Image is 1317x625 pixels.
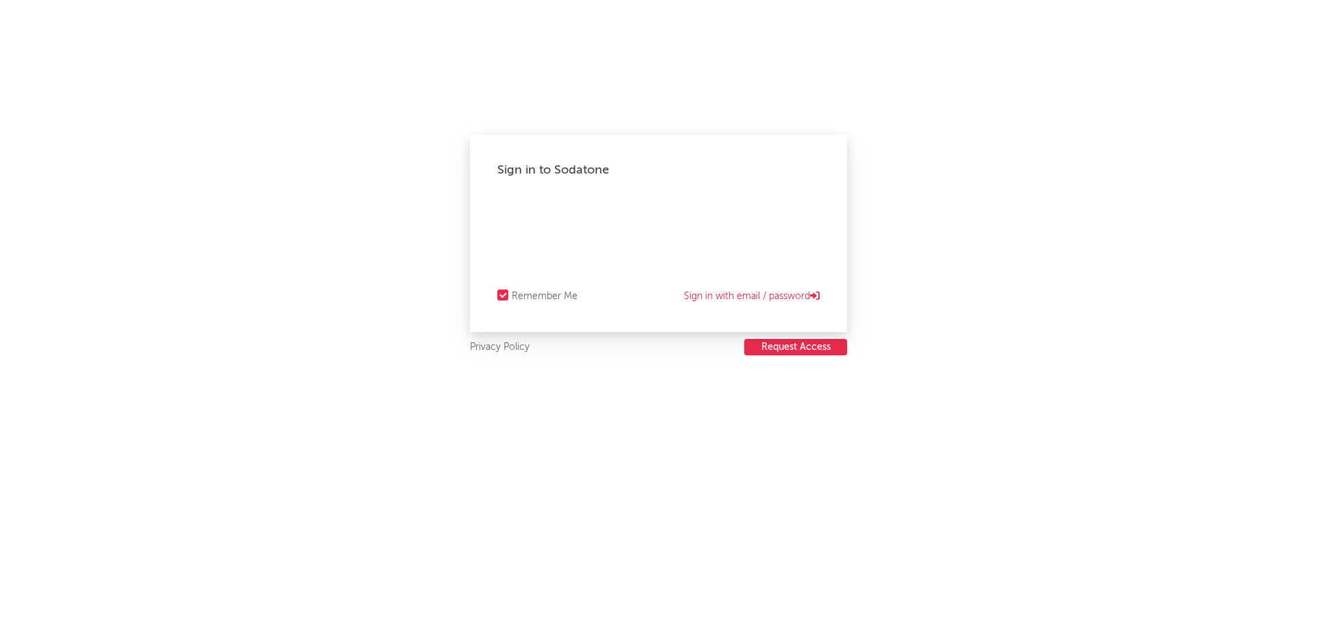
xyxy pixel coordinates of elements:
[744,339,847,355] button: Request Access
[744,339,847,356] a: Request Access
[684,288,820,305] a: Sign in with email / password
[512,288,578,305] div: Remember Me
[470,339,530,356] a: Privacy Policy
[497,162,820,178] div: Sign in to Sodatone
